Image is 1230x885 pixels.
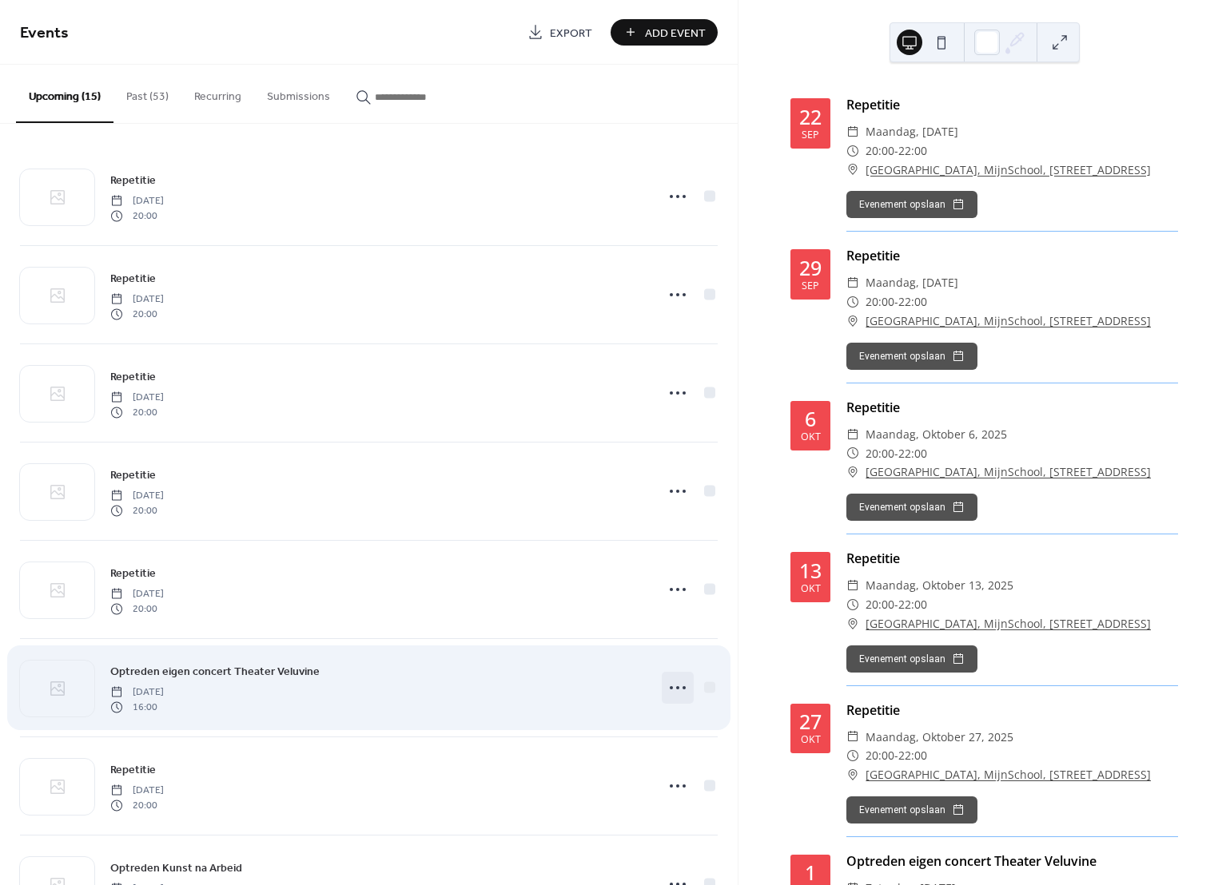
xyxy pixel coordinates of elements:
span: 20:00 [866,595,894,614]
span: 20:00 [110,307,164,321]
a: Optreden eigen concert Theater Veluvine [846,852,1097,870]
button: Evenement opslaan [846,494,977,521]
span: 20:00 [110,798,164,812]
div: ​ [846,312,859,331]
div: ​ [846,746,859,765]
a: Repetitie [110,269,156,288]
span: 22:00 [898,444,927,463]
span: Export [550,25,592,42]
button: Submissions [254,65,343,121]
div: 22 [799,107,822,127]
span: 20:00 [866,292,894,312]
span: Repetitie [110,369,156,386]
span: 20:00 [866,444,894,463]
span: maandag, oktober 13, 2025 [866,576,1013,595]
span: Add Event [645,25,706,42]
span: 22:00 [898,595,927,614]
button: Recurring [181,65,254,121]
div: ​ [846,292,859,312]
span: maandag, oktober 27, 2025 [866,728,1013,747]
button: Evenement opslaan [846,343,977,370]
span: maandag, oktober 6, 2025 [866,425,1007,444]
div: okt [801,584,821,594]
span: 22:00 [898,141,927,161]
span: [DATE] [110,784,164,798]
a: Optreden Kunst na Arbeid [110,859,242,877]
div: okt [801,432,821,442]
div: sep [802,281,819,292]
div: 29 [799,258,822,278]
div: Repetitie [846,95,1178,114]
a: [GEOGRAPHIC_DATA], MijnSchool, [STREET_ADDRESS] [866,462,1151,482]
span: [DATE] [110,292,164,307]
button: Evenement opslaan [846,796,977,823]
span: - [894,444,898,463]
span: Repetitie [110,271,156,288]
span: 20:00 [110,503,164,518]
span: Events [20,18,69,49]
div: Repetitie [846,700,1178,720]
button: Evenement opslaan [846,645,977,673]
div: 6 [805,409,816,429]
a: Repetitie [110,171,156,189]
div: ​ [846,444,859,463]
div: okt [801,735,821,745]
div: ​ [846,161,859,180]
div: Repetitie [846,549,1178,568]
span: 20:00 [110,405,164,419]
span: - [894,746,898,765]
div: sep [802,130,819,141]
span: [DATE] [110,685,164,700]
div: 1 [805,863,816,883]
a: [GEOGRAPHIC_DATA], MijnSchool, [STREET_ADDRESS] [866,312,1151,331]
div: ​ [846,728,859,747]
div: ​ [846,141,859,161]
span: 20:00 [110,601,164,616]
div: ​ [846,765,859,784]
div: ​ [846,614,859,633]
div: ​ [846,576,859,595]
button: Past (53) [113,65,181,121]
a: Optreden eigen concert Theater Veluvine [110,662,320,681]
span: 20:00 [866,141,894,161]
span: 20:00 [866,746,894,765]
span: maandag, [DATE] [866,122,958,141]
span: Repetitie [110,566,156,582]
a: [GEOGRAPHIC_DATA], MijnSchool, [STREET_ADDRESS] [866,161,1151,180]
div: Repetitie [846,246,1178,265]
div: ​ [846,595,859,614]
span: [DATE] [110,587,164,601]
div: 13 [799,561,822,581]
div: Repetitie [846,398,1178,417]
div: 27 [799,712,822,732]
span: - [894,595,898,614]
button: Upcoming (15) [16,65,113,123]
button: Add Event [611,19,718,46]
span: maandag, [DATE] [866,273,958,292]
div: ​ [846,273,859,292]
span: Optreden Kunst na Arbeid [110,860,242,877]
span: - [894,292,898,312]
div: ​ [846,122,859,141]
span: [DATE] [110,194,164,208]
span: Optreden eigen concert Theater Veluvine [110,664,320,681]
span: - [894,141,898,161]
button: Evenement opslaan [846,191,977,218]
span: Repetitie [110,467,156,484]
span: Repetitie [110,173,156,189]
a: [GEOGRAPHIC_DATA], MijnSchool, [STREET_ADDRESS] [866,765,1151,784]
span: 22:00 [898,292,927,312]
span: Repetitie [110,762,156,779]
a: Repetitie [110,367,156,386]
a: Repetitie [110,760,156,779]
a: Export [515,19,604,46]
a: [GEOGRAPHIC_DATA], MijnSchool, [STREET_ADDRESS] [866,614,1151,633]
span: [DATE] [110,391,164,405]
a: Repetitie [110,564,156,582]
div: ​ [846,425,859,444]
a: Repetitie [110,466,156,484]
span: 22:00 [898,746,927,765]
span: 20:00 [110,208,164,223]
span: [DATE] [110,489,164,503]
